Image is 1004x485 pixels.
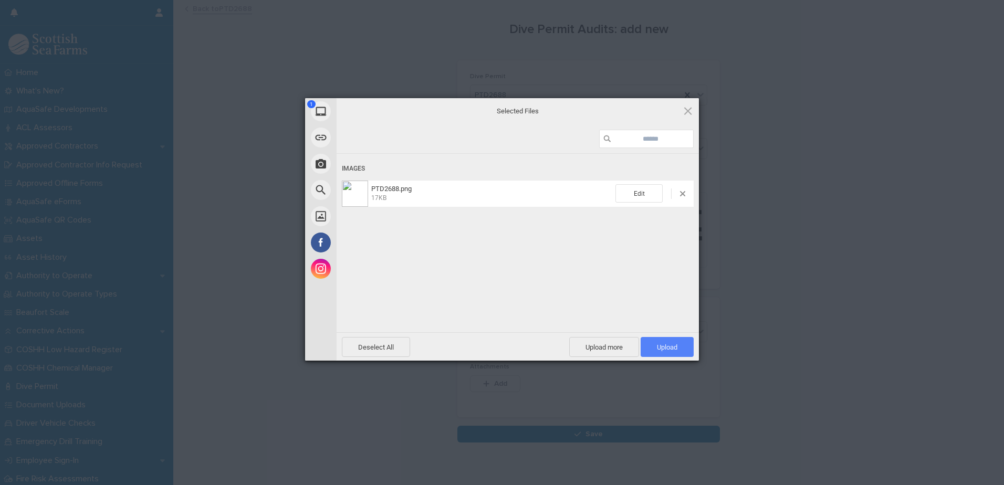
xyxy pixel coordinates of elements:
div: Instagram [305,256,431,282]
span: Upload [641,337,694,357]
span: Deselect All [342,337,410,357]
div: Web Search [305,177,431,203]
div: Take Photo [305,151,431,177]
span: Edit [615,184,663,203]
img: 0cc24811-57f2-4479-acef-50c2fd26f0b7 [342,181,368,207]
span: PTD2688.png [368,185,615,202]
span: 1 [307,100,316,108]
span: PTD2688.png [371,185,412,193]
div: Images [342,159,694,178]
span: Click here or hit ESC to close picker [682,105,694,117]
div: Unsplash [305,203,431,229]
span: Upload more [569,337,639,357]
span: 17KB [371,194,386,202]
span: Selected Files [413,107,623,116]
div: Facebook [305,229,431,256]
div: My Device [305,98,431,124]
div: Link (URL) [305,124,431,151]
span: Upload [657,343,677,351]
